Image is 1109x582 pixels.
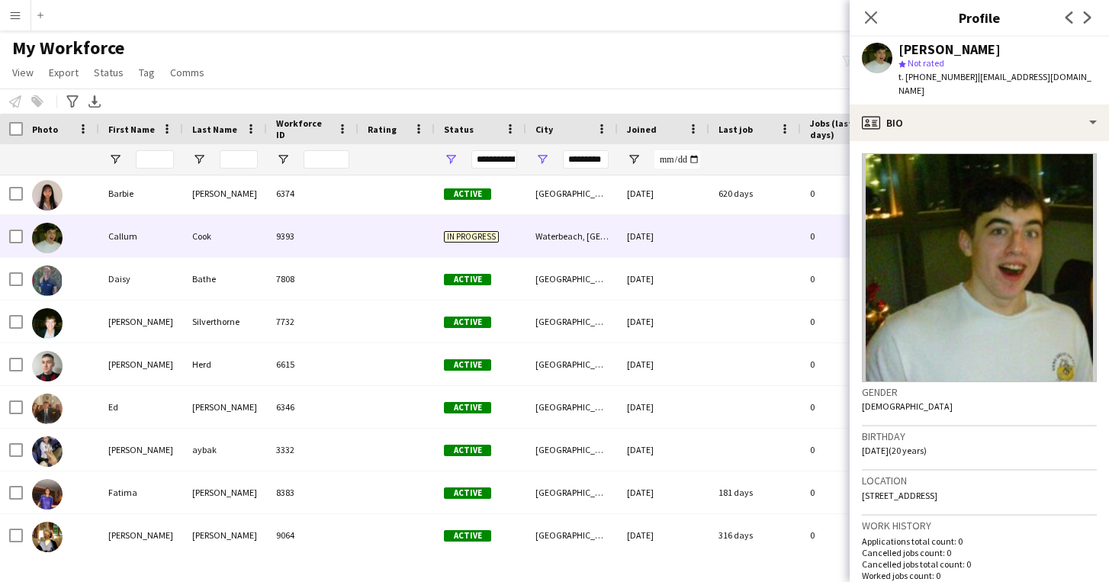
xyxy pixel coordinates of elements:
[32,436,63,467] img: elsa aybak
[526,514,618,556] div: [GEOGRAPHIC_DATA]
[267,429,358,471] div: 3332
[898,43,1001,56] div: [PERSON_NAME]
[526,258,618,300] div: [GEOGRAPHIC_DATA]
[304,150,349,169] input: Workforce ID Filter Input
[898,71,978,82] span: t. [PHONE_NUMBER]
[94,66,124,79] span: Status
[444,231,499,243] span: In progress
[192,124,237,135] span: Last Name
[810,117,873,140] span: Jobs (last 90 days)
[267,301,358,342] div: 7732
[618,343,709,385] div: [DATE]
[444,530,491,542] span: Active
[108,153,122,166] button: Open Filter Menu
[267,514,358,556] div: 9064
[526,343,618,385] div: [GEOGRAPHIC_DATA]
[801,172,900,214] div: 0
[6,63,40,82] a: View
[526,471,618,513] div: [GEOGRAPHIC_DATA]
[183,301,267,342] div: Silverthorne
[801,386,900,428] div: 0
[444,188,491,200] span: Active
[526,386,618,428] div: [GEOGRAPHIC_DATA]
[267,471,358,513] div: 8383
[183,215,267,257] div: Cook
[535,153,549,166] button: Open Filter Menu
[444,124,474,135] span: Status
[183,258,267,300] div: Bathe
[368,124,397,135] span: Rating
[526,215,618,257] div: Waterbeach, [GEOGRAPHIC_DATA]
[862,558,1097,570] p: Cancelled jobs total count: 0
[801,429,900,471] div: 0
[32,180,63,211] img: Barbie Wang
[267,172,358,214] div: 6374
[908,57,944,69] span: Not rated
[32,308,63,339] img: Daniel Silverthorne
[220,150,258,169] input: Last Name Filter Input
[183,471,267,513] div: [PERSON_NAME]
[862,385,1097,399] h3: Gender
[32,124,58,135] span: Photo
[183,172,267,214] div: [PERSON_NAME]
[444,359,491,371] span: Active
[801,514,900,556] div: 0
[32,394,63,424] img: Ed Kirker
[183,514,267,556] div: [PERSON_NAME]
[627,153,641,166] button: Open Filter Menu
[49,66,79,79] span: Export
[801,301,900,342] div: 0
[862,490,937,501] span: [STREET_ADDRESS]
[276,117,331,140] span: Workforce ID
[136,150,174,169] input: First Name Filter Input
[183,429,267,471] div: aybak
[99,301,183,342] div: [PERSON_NAME]
[618,301,709,342] div: [DATE]
[618,258,709,300] div: [DATE]
[99,429,183,471] div: [PERSON_NAME]
[99,215,183,257] div: Callum
[801,215,900,257] div: 0
[862,570,1097,581] p: Worked jobs count: 0
[862,400,953,412] span: [DEMOGRAPHIC_DATA]
[618,386,709,428] div: [DATE]
[99,343,183,385] div: [PERSON_NAME]
[618,172,709,214] div: [DATE]
[444,487,491,499] span: Active
[139,66,155,79] span: Tag
[63,92,82,111] app-action-btn: Advanced filters
[170,66,204,79] span: Comms
[133,63,161,82] a: Tag
[99,514,183,556] div: [PERSON_NAME]
[654,150,700,169] input: Joined Filter Input
[862,429,1097,443] h3: Birthday
[183,386,267,428] div: [PERSON_NAME]
[526,301,618,342] div: [GEOGRAPHIC_DATA]
[267,258,358,300] div: 7808
[526,172,618,214] div: [GEOGRAPHIC_DATA]
[801,258,900,300] div: 0
[99,258,183,300] div: Daisy
[709,471,801,513] div: 181 days
[718,124,753,135] span: Last job
[709,172,801,214] div: 620 days
[526,429,618,471] div: [GEOGRAPHIC_DATA]
[267,215,358,257] div: 9393
[12,66,34,79] span: View
[862,445,927,456] span: [DATE] (20 years)
[99,386,183,428] div: Ed
[563,150,609,169] input: City Filter Input
[183,343,267,385] div: Herd
[618,471,709,513] div: [DATE]
[108,124,155,135] span: First Name
[267,343,358,385] div: 6615
[444,445,491,456] span: Active
[267,386,358,428] div: 6346
[192,153,206,166] button: Open Filter Menu
[444,402,491,413] span: Active
[32,479,63,510] img: Fatima Pasha
[88,63,130,82] a: Status
[862,535,1097,547] p: Applications total count: 0
[164,63,211,82] a: Comms
[850,105,1109,141] div: Bio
